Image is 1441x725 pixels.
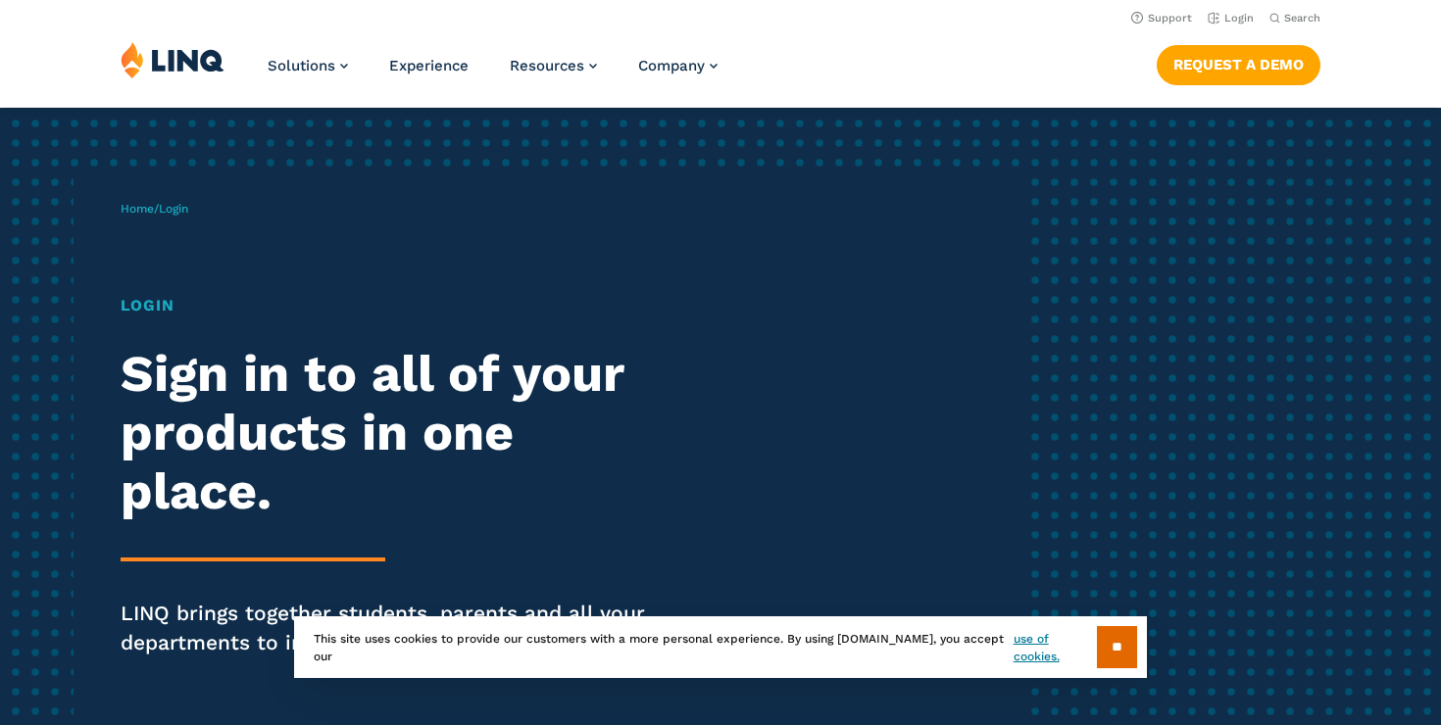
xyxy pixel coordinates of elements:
nav: Button Navigation [1157,41,1320,84]
img: LINQ | K‑12 Software [121,41,224,78]
span: Resources [510,57,584,74]
h1: Login [121,294,675,317]
button: Open Search Bar [1269,11,1320,25]
a: use of cookies. [1014,630,1097,665]
a: Home [121,202,154,216]
a: Support [1131,12,1192,24]
a: Login [1208,12,1254,24]
p: LINQ brings together students, parents and all your departments to improve efficiency and transpa... [121,599,675,657]
div: This site uses cookies to provide our customers with a more personal experience. By using [DOMAIN... [294,616,1147,678]
a: Request a Demo [1157,45,1320,84]
h2: Sign in to all of your products in one place. [121,345,675,520]
span: Login [159,202,188,216]
span: / [121,202,188,216]
a: Experience [389,57,469,74]
span: Solutions [268,57,335,74]
span: Search [1284,12,1320,24]
span: Company [638,57,705,74]
a: Solutions [268,57,348,74]
a: Resources [510,57,597,74]
nav: Primary Navigation [268,41,718,106]
a: Company [638,57,718,74]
